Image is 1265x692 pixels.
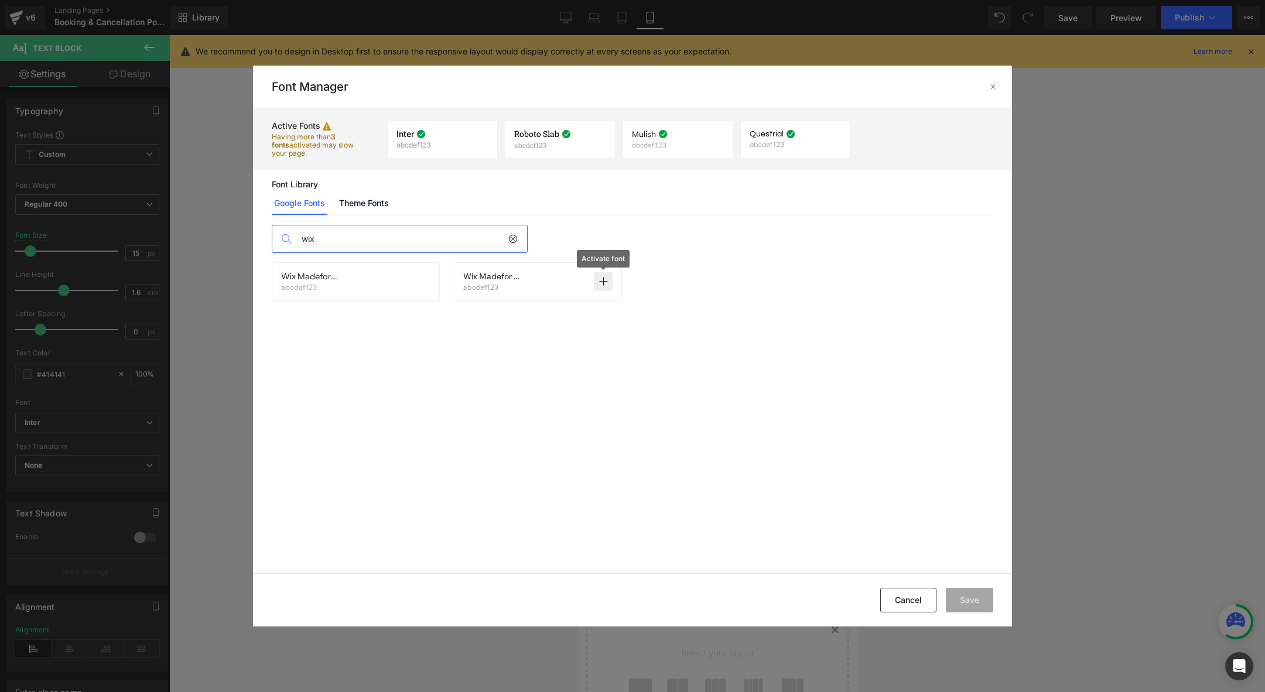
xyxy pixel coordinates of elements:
p: abcdef123 [632,141,668,149]
span: Mulish [632,129,656,139]
a: Google Fonts [272,191,327,215]
p: abcdef123 [281,283,339,292]
p: abcdef123 [750,141,795,149]
button: Cancel [880,588,936,612]
input: Search fonts [296,225,508,252]
span: Active Fonts [272,121,320,131]
p: Please do not respond to the automated SMS messages you receive for appointment confirmations or ... [9,109,272,207]
span: Select your layout [28,599,253,643]
strong: Post-Injectable Waiting Period [9,447,139,458]
p: abcdef123 [396,141,430,149]
p: abcdef123 [514,141,571,149]
span: Questrial [750,129,784,139]
span: 3 fonts [272,132,336,149]
p: If you are booking an appointment with our injector nurse or esthetician for the first time for a... [9,221,272,320]
p: Font Library [272,180,993,189]
p: abcdef123 [463,283,521,292]
p: Having more than activated may slow your page. [272,133,357,157]
b: Upon Booking [9,208,68,220]
span: Inter [396,129,414,139]
span: Roboto Slab [514,129,559,139]
b: Important: [9,110,54,121]
h2: Font Manager [272,80,348,94]
p: If you cancel or fail to show up with less than 24 hours’ notice, you will be charged the full va... [9,25,272,109]
button: Save [946,588,993,612]
span: Wix Madefor Text [463,272,521,281]
span: Activate font [577,250,630,268]
p: Please arrive on time for your appointment and be mindful of clients scheduled after you. If some... [9,320,272,516]
a: Theme Fonts [337,191,391,215]
span: Wix Madefor Display [281,272,339,281]
strong: Arrival Time & Lateness [9,321,111,332]
div: Open Intercom Messenger [1225,652,1253,680]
